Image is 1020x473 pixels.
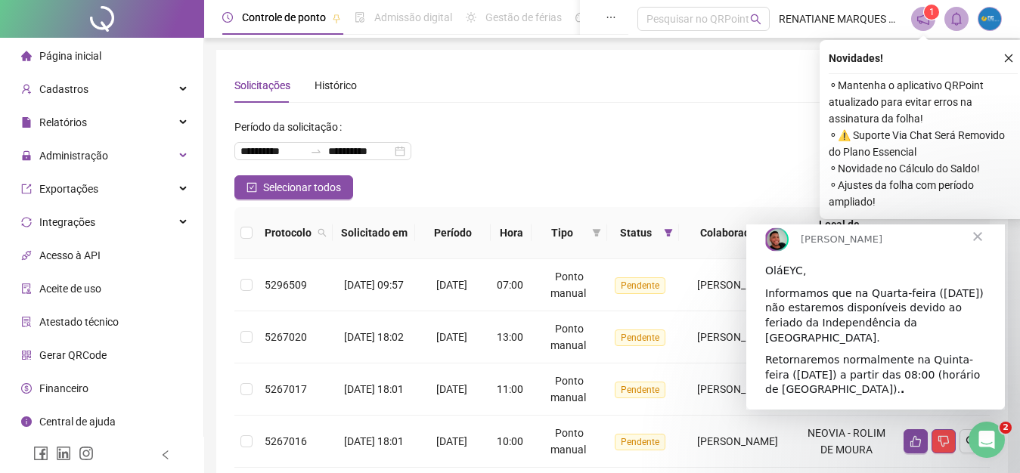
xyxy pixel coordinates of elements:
[615,434,665,450] span: Pendente
[21,117,32,128] span: file
[246,182,257,193] span: check-square
[21,217,32,227] span: sync
[344,331,404,343] span: [DATE] 18:02
[263,179,341,196] span: Selecionar todos
[21,383,32,394] span: dollar
[265,383,307,395] span: 5267017
[615,277,665,294] span: Pendente
[685,224,774,241] span: Colaborador
[21,416,32,427] span: info-circle
[924,5,939,20] sup: 1
[39,216,95,228] span: Integrações
[56,446,71,461] span: linkedin
[938,435,950,447] span: dislike
[697,279,778,291] span: [PERSON_NAME]
[575,12,586,23] span: dashboard
[154,159,158,171] b: .
[310,145,322,157] span: to
[950,12,963,26] span: bell
[21,250,32,261] span: api
[265,224,312,241] span: Protocolo
[19,128,240,173] div: Retornaremos normalmente na Quinta-feira ([DATE]) a partir das 08:00 (horário de [GEOGRAPHIC_DATA]).
[485,11,562,23] span: Gestão de férias
[606,12,616,23] span: ellipsis
[916,12,930,26] span: notification
[550,427,586,456] span: Ponto manual
[910,435,922,447] span: like
[374,11,452,23] span: Admissão digital
[829,177,1018,210] span: ⚬ Ajustes da folha com período ampliado!
[344,435,404,447] span: [DATE] 18:01
[1003,53,1014,63] span: close
[19,39,240,54] div: OláEYC,
[750,14,761,25] span: search
[39,382,88,394] span: Financeiro
[697,331,778,343] span: [PERSON_NAME]
[415,207,491,259] th: Período
[234,115,348,139] label: Período da solicitação
[315,77,357,94] div: Histórico
[497,331,523,343] span: 13:00
[265,279,307,291] span: 5296509
[222,12,233,23] span: clock-circle
[466,12,476,23] span: sun
[39,249,101,261] span: Acesso à API
[550,375,586,403] span: Ponto manual
[265,331,307,343] span: 5267020
[344,383,404,395] span: [DATE] 18:01
[310,145,322,157] span: swap-right
[777,221,792,244] span: search
[39,316,119,328] span: Atestado técnico
[497,383,523,395] span: 11:00
[265,435,307,447] span: 5267016
[436,435,467,447] span: [DATE]
[615,382,665,398] span: Pendente
[21,150,32,161] span: lock
[497,435,523,447] span: 10:00
[746,224,1005,410] iframe: Intercom live chat mensagem
[615,329,665,346] span: Pendente
[318,228,327,237] span: search
[333,207,415,259] th: Solicitado em
[344,279,404,291] span: [DATE] 09:57
[436,279,467,291] span: [DATE]
[436,383,467,395] span: [DATE]
[491,207,532,259] th: Hora
[801,216,876,249] span: Local de trabalho
[829,160,1018,177] span: ⚬ Novidade no Cálculo do Saldo!
[355,12,365,23] span: file-done
[160,450,171,460] span: left
[966,435,978,447] span: search
[39,183,98,195] span: Exportações
[589,221,604,244] span: filter
[978,8,1001,30] img: 84402
[21,350,32,360] span: qrcode
[829,50,883,66] span: Novidades !
[829,127,1018,160] span: ⚬ ⚠️ Suporte Via Chat Será Removido do Plano Essencial
[1000,422,1012,434] span: 2
[234,175,353,199] button: Selecionar todos
[21,84,32,94] span: user-add
[332,14,341,23] span: pushpin
[550,271,586,299] span: Ponto manual
[39,83,88,95] span: Cadastros
[39,283,101,295] span: Aceite de uso
[21,51,32,61] span: home
[39,116,87,128] span: Relatórios
[19,62,240,121] div: Informamos que na Quarta-feira ([DATE]) não estaremos disponíveis devido ao feriado da Independên...
[436,331,467,343] span: [DATE]
[929,7,935,17] span: 1
[33,446,48,461] span: facebook
[697,435,778,447] span: [PERSON_NAME]
[779,11,902,27] span: RENATIANE MARQUES DOS REIS - EYC engenharia
[592,228,601,237] span: filter
[664,228,673,237] span: filter
[829,77,1018,127] span: ⚬ Mantenha o aplicativo QRPoint atualizado para evitar erros na assinatura da folha!
[21,184,32,194] span: export
[661,221,676,244] span: filter
[79,446,94,461] span: instagram
[497,279,523,291] span: 07:00
[315,221,330,244] span: search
